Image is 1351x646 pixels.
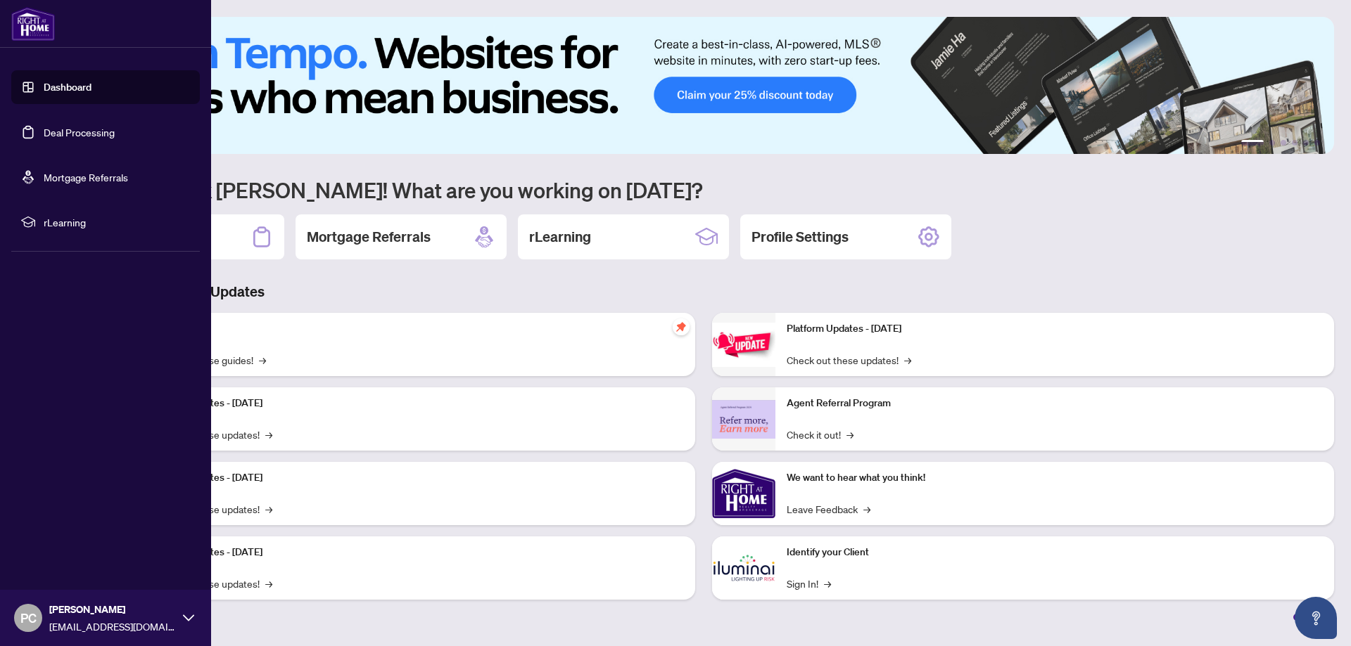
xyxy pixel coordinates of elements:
[44,171,128,183] a: Mortgage Referrals
[1292,140,1298,146] button: 4
[787,396,1323,411] p: Agent Referral Program
[44,214,190,230] span: rLearning
[148,396,684,411] p: Platform Updates - [DATE]
[787,501,870,517] a: Leave Feedback→
[846,427,854,442] span: →
[824,576,831,591] span: →
[712,400,775,439] img: Agent Referral Program
[11,7,55,41] img: logo
[787,352,911,368] a: Check out these updates!→
[1281,140,1286,146] button: 3
[673,318,690,335] span: pushpin
[787,545,1323,560] p: Identify your Client
[265,576,272,591] span: →
[712,462,775,525] img: We want to hear what you think!
[265,501,272,517] span: →
[904,352,911,368] span: →
[863,501,870,517] span: →
[148,545,684,560] p: Platform Updates - [DATE]
[20,608,37,628] span: PC
[44,126,115,138] a: Deal Processing
[1269,140,1275,146] button: 2
[1303,140,1309,146] button: 5
[787,427,854,442] a: Check it out!→
[259,352,266,368] span: →
[49,619,176,634] span: [EMAIL_ADDRESS][DOMAIN_NAME]
[148,321,684,337] p: Self-Help
[787,470,1323,486] p: We want to hear what you think!
[787,321,1323,337] p: Platform Updates - [DATE]
[712,323,775,367] img: Platform Updates - June 23, 2025
[73,282,1334,302] h3: Brokerage & Industry Updates
[44,81,91,93] a: Dashboard
[49,602,176,617] span: [PERSON_NAME]
[529,227,591,247] h2: rLearning
[1241,140,1264,146] button: 1
[1314,140,1320,146] button: 6
[307,227,431,247] h2: Mortgage Referrals
[265,427,272,442] span: →
[73,176,1334,203] h1: Welcome back [PERSON_NAME]! What are you working on [DATE]?
[1295,597,1337,639] button: Open asap
[787,576,831,591] a: Sign In!→
[751,227,849,247] h2: Profile Settings
[712,536,775,600] img: Identify your Client
[148,470,684,486] p: Platform Updates - [DATE]
[73,17,1334,154] img: Slide 0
